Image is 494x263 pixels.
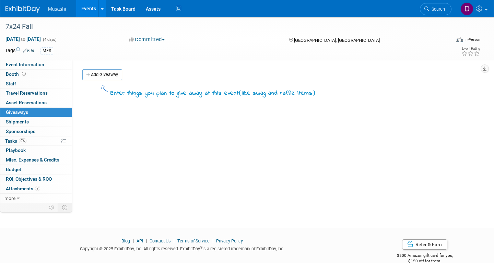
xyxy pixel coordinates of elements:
span: 7 [35,186,40,191]
span: | [144,238,149,243]
span: 0% [19,138,26,143]
span: to [20,36,26,42]
span: | [172,238,176,243]
a: Asset Reservations [0,98,72,107]
span: Attachments [6,186,40,191]
a: Contact Us [150,238,171,243]
span: | [211,238,215,243]
span: Misc. Expenses & Credits [6,157,59,163]
span: Budget [6,167,21,172]
div: Event Format [410,36,480,46]
div: Enter things you plan to give away at this event like swag and raffle items [110,88,316,98]
span: Staff [6,81,16,86]
span: Musashi [48,6,66,12]
span: Sponsorships [6,129,35,134]
span: | [131,238,136,243]
span: (4 days) [42,37,57,42]
span: [DATE] [DATE] [5,36,41,42]
a: API [137,238,143,243]
span: more [4,195,15,201]
span: Playbook [6,147,26,153]
a: Staff [0,79,72,88]
a: Giveaways [0,108,72,117]
img: Daniel Agar [460,2,473,15]
span: ) [313,89,316,96]
a: Misc. Expenses & Credits [0,155,72,165]
sup: ® [200,246,202,249]
span: Event Information [6,62,44,67]
img: ExhibitDay [5,6,40,13]
a: more [0,194,72,203]
span: Giveaways [6,109,28,115]
span: Booth not reserved yet [21,71,27,76]
a: Playbook [0,146,72,155]
span: ( [239,89,242,96]
a: Privacy Policy [216,238,243,243]
span: Booth [6,71,27,77]
span: ROI, Objectives & ROO [6,176,52,182]
td: Toggle Event Tabs [58,203,72,212]
td: Tags [5,47,34,55]
a: Search [420,3,451,15]
div: In-Person [464,37,480,42]
span: Shipments [6,119,29,124]
a: Booth [0,70,72,79]
a: Edit [23,48,34,53]
div: MES [40,47,53,55]
a: Shipments [0,117,72,127]
span: Tasks [5,138,26,144]
div: 7x24 Fall [3,21,440,33]
a: Blog [121,238,130,243]
td: Personalize Event Tab Strip [46,203,58,212]
span: Search [429,7,445,12]
span: Asset Reservations [6,100,47,105]
a: Tasks0% [0,136,72,146]
a: ROI, Objectives & ROO [0,175,72,184]
a: Budget [0,165,72,174]
img: Format-Inperson.png [456,37,463,42]
span: Travel Reservations [6,90,48,96]
a: Refer & Earn [402,239,447,250]
button: Committed [127,36,167,43]
a: Add Giveaway [82,69,122,80]
a: Travel Reservations [0,88,72,98]
div: Copyright © 2025 ExhibitDay, Inc. All rights reserved. ExhibitDay is a registered trademark of Ex... [5,244,359,252]
div: Event Rating [461,47,480,50]
a: Sponsorships [0,127,72,136]
a: Terms of Service [177,238,210,243]
a: Attachments7 [0,184,72,193]
span: [GEOGRAPHIC_DATA], [GEOGRAPHIC_DATA] [294,38,380,43]
a: Event Information [0,60,72,69]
